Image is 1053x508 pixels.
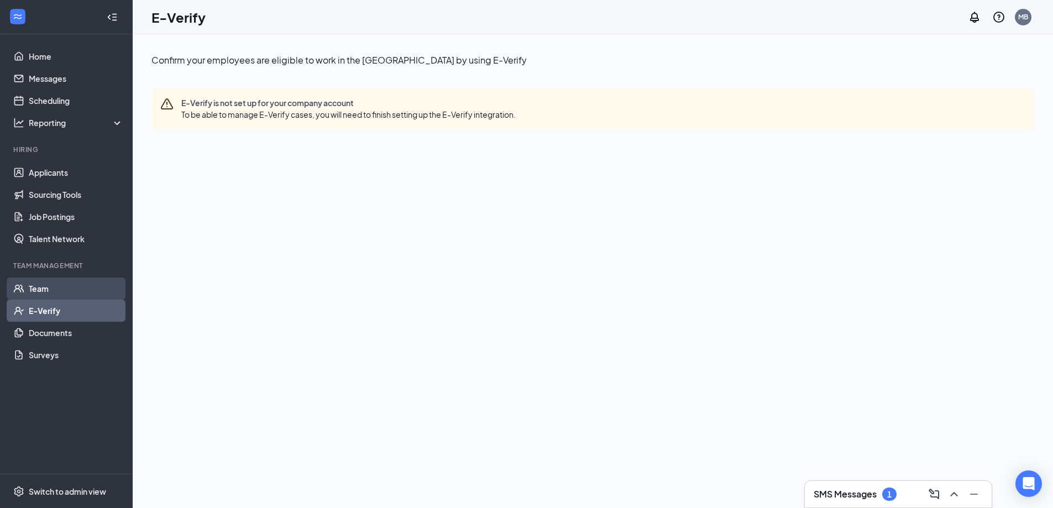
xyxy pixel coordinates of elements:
[13,486,24,497] svg: Settings
[12,11,23,22] svg: WorkstreamLogo
[29,277,123,300] a: Team
[967,488,981,501] svg: Minimize
[965,485,983,503] button: Minimize
[151,8,206,27] h1: E-Verify
[29,322,123,344] a: Documents
[29,184,123,206] a: Sourcing Tools
[29,228,123,250] a: Talent Network
[29,161,123,184] a: Applicants
[992,11,1005,24] svg: QuestionInfo
[107,12,118,23] svg: Collapse
[13,145,121,154] div: Hiring
[947,488,961,501] svg: ChevronUp
[29,486,106,497] div: Switch to admin view
[968,11,981,24] svg: Notifications
[151,54,527,66] span: Confirm your employees are eligible to work in the [GEOGRAPHIC_DATA] by using E-Verify
[160,97,174,111] svg: Warning
[1018,12,1028,22] div: MB
[29,206,123,228] a: Job Postings
[13,117,24,128] svg: Analysis
[925,485,943,503] button: ComposeMessage
[29,344,123,366] a: Surveys
[1015,470,1042,497] div: Open Intercom Messenger
[181,109,516,119] span: To be able to manage E-Verify cases, you will need to finish setting up the E-Verify integration.
[29,45,123,67] a: Home
[887,490,892,499] div: 1
[29,117,124,128] div: Reporting
[13,261,121,270] div: Team Management
[928,488,941,501] svg: ComposeMessage
[945,485,963,503] button: ChevronUp
[29,67,123,90] a: Messages
[181,97,520,108] span: E-Verify is not set up for your company account
[29,90,123,112] a: Scheduling
[814,488,877,500] h3: SMS Messages
[29,300,123,322] a: E-Verify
